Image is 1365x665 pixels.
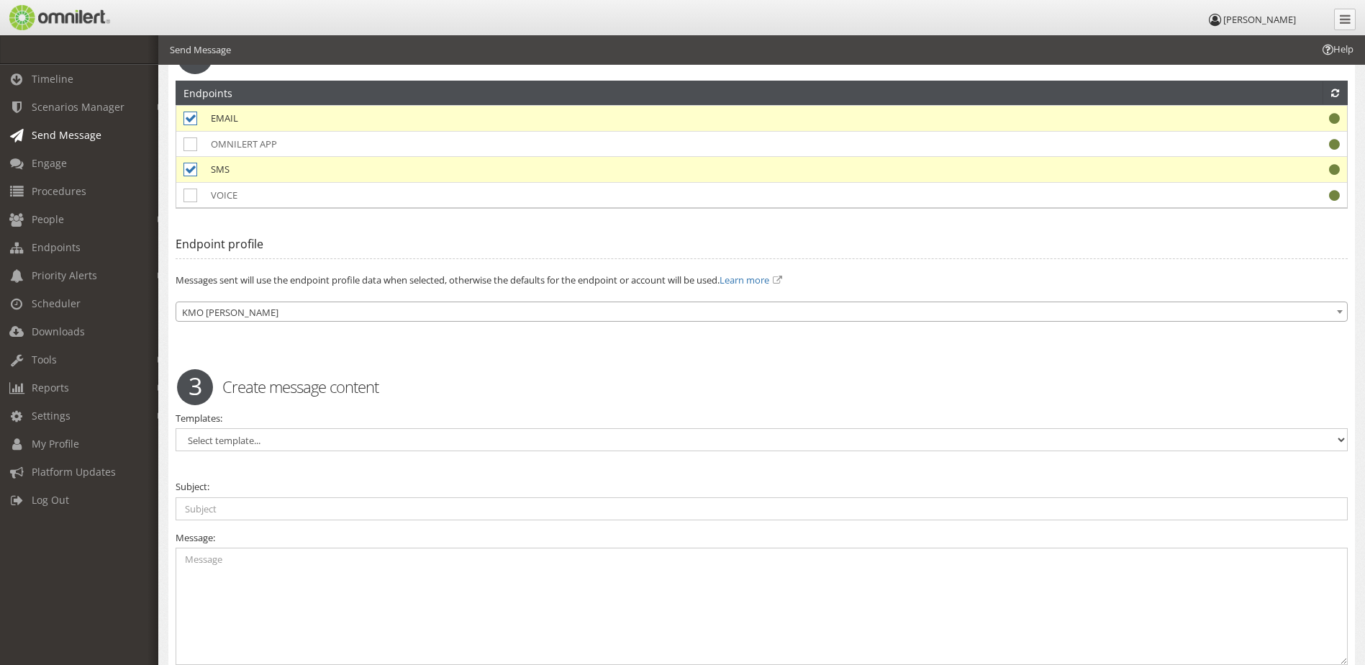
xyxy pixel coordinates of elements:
td: EMAIL [204,106,1075,132]
label: Templates: [176,412,222,425]
img: Omnilert [7,5,110,30]
td: VOICE [204,182,1075,207]
span: KMO MACK [176,302,1348,322]
a: Collapse Menu [1334,9,1356,30]
li: Send Message [170,43,231,57]
span: Downloads [32,325,85,338]
input: Subject [176,497,1348,520]
span: Engage [32,156,67,170]
i: Working properly. [1329,165,1341,175]
span: Platform Updates [32,465,116,479]
i: Working properly. [1329,114,1341,124]
td: OMNILERT APP [204,131,1075,157]
td: SMS [204,157,1075,183]
span: My Profile [32,437,79,451]
span: Timeline [32,72,73,86]
span: Log Out [32,493,69,507]
span: Scheduler [32,297,81,310]
span: Priority Alerts [32,268,97,282]
span: People [32,212,64,226]
span: Settings [32,409,71,422]
h2: Create message content [166,376,1357,397]
span: Help [1320,42,1353,56]
p: Messages sent will use the endpoint profile data when selected, otherwise the defaults for the en... [176,273,1348,287]
i: Working properly. [1329,139,1341,149]
span: Scenarios Manager [32,100,124,114]
h2: Endpoints [183,81,232,104]
span: Help [32,10,62,23]
span: [PERSON_NAME] [1223,13,1296,26]
legend: Endpoint profile [176,230,1348,259]
span: KMO MACK [176,302,1347,322]
span: Procedures [32,184,86,198]
label: Subject: [176,480,209,494]
span: 3 [177,369,213,405]
span: Send Message [32,128,101,142]
i: Working properly. [1329,190,1341,200]
a: Learn more [720,273,769,286]
label: Message: [176,531,215,545]
span: Tools [32,353,57,366]
span: Endpoints [32,240,81,254]
span: Reports [32,381,69,394]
